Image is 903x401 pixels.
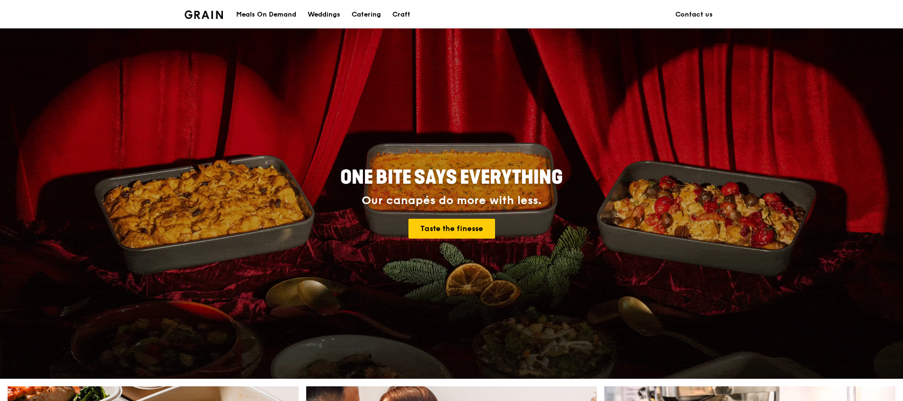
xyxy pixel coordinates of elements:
a: Weddings [302,0,346,29]
div: Our canapés do more with less. [281,194,622,207]
a: Taste the finesse [408,219,495,239]
span: ONE BITE SAYS EVERYTHING [340,166,563,189]
div: Craft [392,0,410,29]
a: Craft [387,0,416,29]
a: Catering [346,0,387,29]
a: Contact us [670,0,718,29]
div: Meals On Demand [236,0,296,29]
div: Catering [352,0,381,29]
div: Weddings [308,0,340,29]
img: Grain [185,10,223,19]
